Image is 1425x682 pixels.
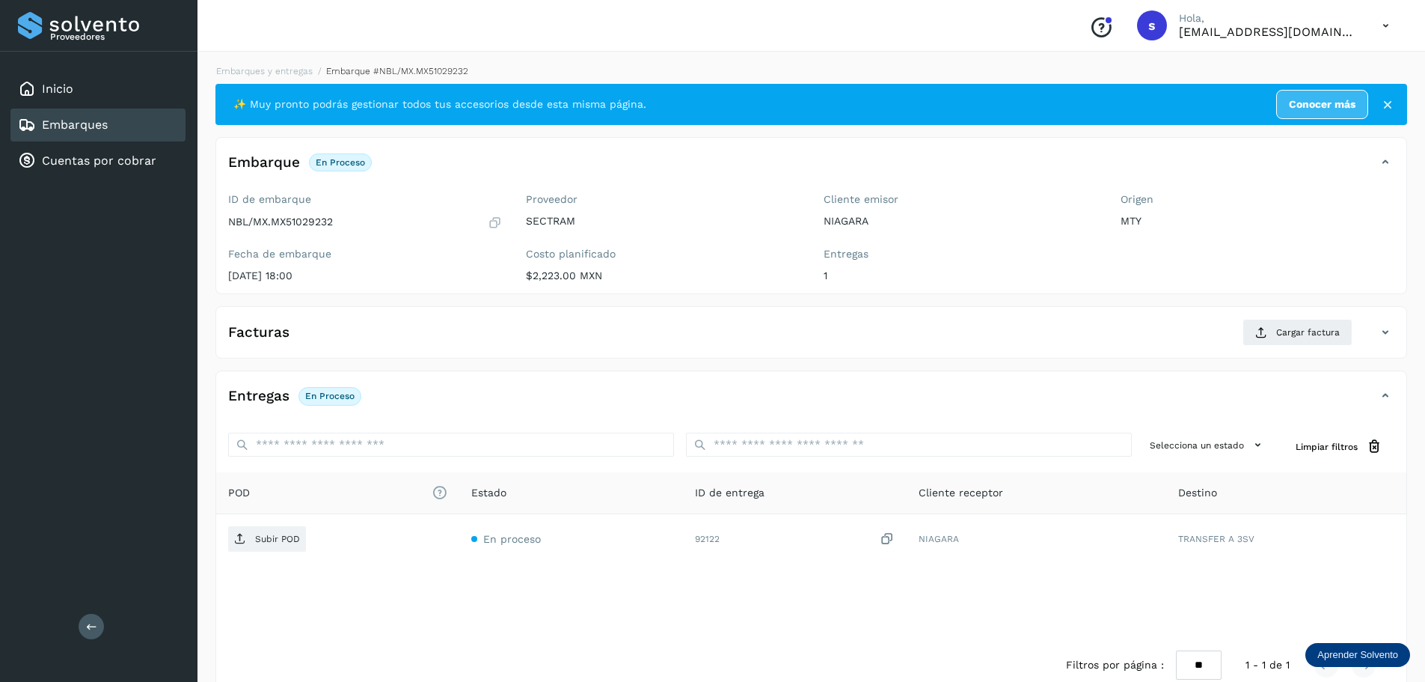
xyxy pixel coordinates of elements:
[1121,193,1394,206] label: Origen
[695,532,895,547] div: 92122
[228,388,289,405] h4: Entregas
[526,193,800,206] label: Proveedor
[1284,433,1394,460] button: Limpiar filtros
[228,485,447,501] span: POD
[316,157,365,168] p: En proceso
[326,66,468,76] span: Embarque #NBL/MX.MX51029232
[42,118,108,132] a: Embarques
[1276,326,1340,339] span: Cargar factura
[233,97,646,112] span: ✨ Muy pronto podrás gestionar todos tus accesorios desde esta misma página.
[526,270,800,282] p: $2,223.00 MXN
[919,485,1003,501] span: Cliente receptor
[1179,25,1358,39] p: sectram23@gmail.com
[228,248,502,261] label: Fecha de embarque
[1166,514,1406,564] td: TRANSFER A 3SV
[216,319,1406,358] div: FacturasCargar factura
[228,526,306,552] button: Subir POD
[1296,440,1358,454] span: Limpiar filtros
[228,216,333,228] p: NBL/MX.MX51029232
[228,270,502,282] p: [DATE] 18:00
[42,82,73,96] a: Inicio
[1144,433,1272,457] button: Selecciona un estado
[1242,319,1352,346] button: Cargar factura
[10,73,186,106] div: Inicio
[215,64,1407,78] nav: breadcrumb
[228,193,502,206] label: ID de embarque
[824,193,1097,206] label: Cliente emisor
[1276,90,1368,119] a: Conocer más
[1179,12,1358,25] p: Hola,
[471,485,506,501] span: Estado
[216,150,1406,187] div: EmbarqueEn proceso
[255,534,300,544] p: Subir POD
[305,391,355,401] p: En proceso
[42,153,156,168] a: Cuentas por cobrar
[1305,643,1410,667] div: Aprender Solvento
[228,324,289,341] h4: Facturas
[10,109,186,141] div: Embarques
[824,270,1097,282] p: 1
[1178,485,1217,501] span: Destino
[483,533,541,545] span: En proceso
[1317,649,1398,661] p: Aprender Solvento
[526,215,800,228] p: SECTRAM
[216,383,1406,421] div: EntregasEn proceso
[1121,215,1394,228] p: MTY
[824,215,1097,228] p: NIAGARA
[10,144,186,177] div: Cuentas por cobrar
[228,154,300,171] h4: Embarque
[907,514,1166,564] td: NIAGARA
[216,66,313,76] a: Embarques y entregas
[526,248,800,261] label: Costo planificado
[824,248,1097,261] label: Entregas
[50,31,180,42] p: Proveedores
[1245,657,1290,673] span: 1 - 1 de 1
[695,485,764,501] span: ID de entrega
[1066,657,1164,673] span: Filtros por página :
